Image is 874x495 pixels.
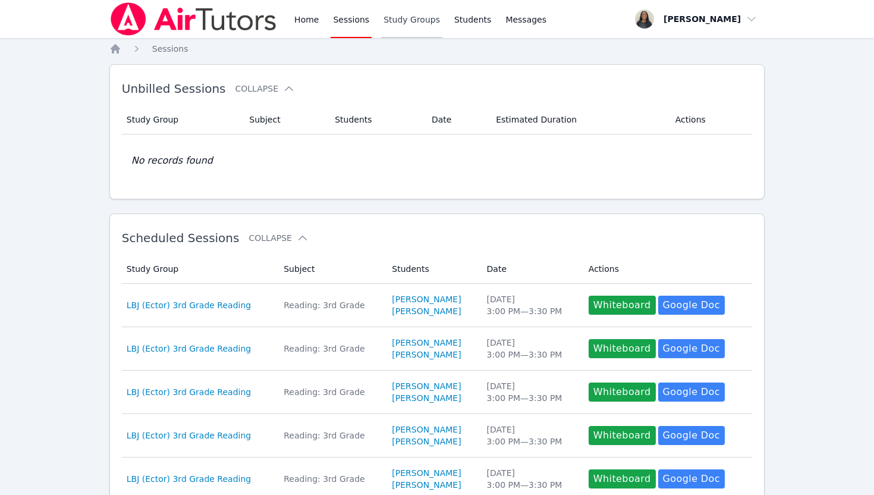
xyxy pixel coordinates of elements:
[425,105,489,134] th: Date
[392,392,461,404] a: [PERSON_NAME]
[658,469,725,488] a: Google Doc
[487,380,574,404] div: [DATE] 3:00 PM — 3:30 PM
[392,293,461,305] a: [PERSON_NAME]
[658,296,725,315] a: Google Doc
[489,105,668,134] th: Estimated Duration
[152,43,188,55] a: Sessions
[392,349,461,361] a: [PERSON_NAME]
[392,337,461,349] a: [PERSON_NAME]
[109,43,765,55] nav: Breadcrumb
[658,383,725,402] a: Google Doc
[122,82,226,96] span: Unbilled Sessions
[589,469,656,488] button: Whiteboard
[122,105,243,134] th: Study Group
[392,479,461,491] a: [PERSON_NAME]
[658,426,725,445] a: Google Doc
[589,383,656,402] button: Whiteboard
[235,83,295,95] button: Collapse
[505,14,546,26] span: Messages
[127,430,251,441] a: LBJ (Ector) 3rd Grade Reading
[284,473,378,485] div: Reading: 3rd Grade
[589,296,656,315] button: Whiteboard
[328,105,425,134] th: Students
[122,414,753,458] tr: LBJ (Ector) 3rd Grade ReadingReading: 3rd Grade[PERSON_NAME][PERSON_NAME][DATE]3:00 PM—3:30 PMWhi...
[487,337,574,361] div: [DATE] 3:00 PM — 3:30 PM
[122,231,240,245] span: Scheduled Sessions
[392,305,461,317] a: [PERSON_NAME]
[284,430,378,441] div: Reading: 3rd Grade
[109,2,278,36] img: Air Tutors
[589,426,656,445] button: Whiteboard
[392,467,461,479] a: [PERSON_NAME]
[392,436,461,447] a: [PERSON_NAME]
[284,343,378,355] div: Reading: 3rd Grade
[152,44,188,54] span: Sessions
[276,255,385,284] th: Subject
[487,424,574,447] div: [DATE] 3:00 PM — 3:30 PM
[385,255,479,284] th: Students
[392,424,461,436] a: [PERSON_NAME]
[480,255,581,284] th: Date
[242,105,328,134] th: Subject
[127,473,251,485] a: LBJ (Ector) 3rd Grade Reading
[487,293,574,317] div: [DATE] 3:00 PM — 3:30 PM
[487,467,574,491] div: [DATE] 3:00 PM — 3:30 PM
[122,371,753,414] tr: LBJ (Ector) 3rd Grade ReadingReading: 3rd Grade[PERSON_NAME][PERSON_NAME][DATE]3:00 PM—3:30 PMWhi...
[127,343,251,355] a: LBJ (Ector) 3rd Grade Reading
[127,299,251,311] a: LBJ (Ector) 3rd Grade Reading
[122,134,753,187] td: No records found
[122,255,276,284] th: Study Group
[589,339,656,358] button: Whiteboard
[127,386,251,398] a: LBJ (Ector) 3rd Grade Reading
[122,284,753,327] tr: LBJ (Ector) 3rd Grade ReadingReading: 3rd Grade[PERSON_NAME][PERSON_NAME][DATE]3:00 PM—3:30 PMWhi...
[284,299,378,311] div: Reading: 3rd Grade
[658,339,725,358] a: Google Doc
[392,380,461,392] a: [PERSON_NAME]
[284,386,378,398] div: Reading: 3rd Grade
[249,232,308,244] button: Collapse
[122,327,753,371] tr: LBJ (Ector) 3rd Grade ReadingReading: 3rd Grade[PERSON_NAME][PERSON_NAME][DATE]3:00 PM—3:30 PMWhi...
[668,105,753,134] th: Actions
[581,255,752,284] th: Actions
